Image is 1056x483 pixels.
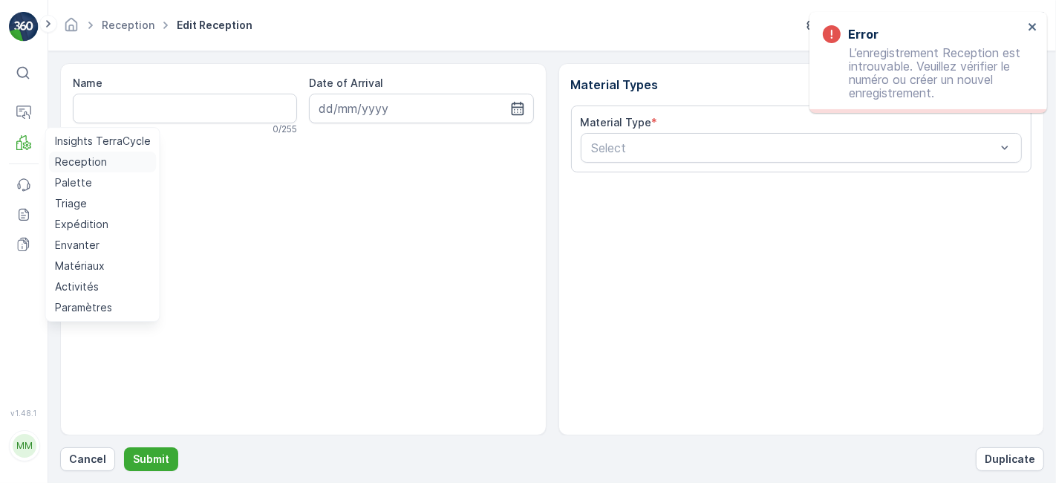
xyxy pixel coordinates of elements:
p: Material Types [571,76,1032,94]
button: Cancel [60,447,115,471]
a: Reception [102,19,154,31]
img: logo [9,12,39,42]
label: Material Type [581,116,652,129]
p: Cancel [69,452,106,467]
input: dd/mm/yyyy [309,94,533,123]
label: Name [73,77,102,89]
span: Edit Reception [174,18,255,33]
p: L’enregistrement Reception est introuvable. Veuillez vérifier le numéro ou créer un nouvel enregi... [823,46,1023,100]
label: Date of Arrival [309,77,383,89]
p: 0 / 255 [273,123,297,135]
p: Select [592,139,997,157]
button: Duplicate [976,447,1044,471]
a: Homepage [63,22,79,35]
p: Duplicate [985,452,1035,467]
span: v 1.48.1 [9,409,39,418]
div: MM [13,434,36,458]
button: MM [9,421,39,471]
h3: Error [848,25,879,43]
p: Submit [133,452,169,467]
button: Submit [124,447,178,471]
button: close [1028,21,1038,35]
